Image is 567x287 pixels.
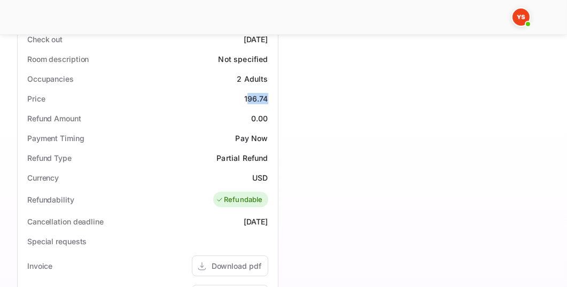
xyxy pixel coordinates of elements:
div: Special requests [27,236,87,247]
div: Payment Timing [27,133,84,144]
div: Refundable [216,195,263,205]
div: 0.00 [251,113,268,124]
div: 196.74 [244,93,268,104]
div: [DATE] [244,34,268,45]
img: Yandex Support [512,9,530,26]
div: Room description [27,53,89,65]
div: Check out [27,34,63,45]
div: 2 Adults [237,73,268,84]
div: Download pdf [212,260,261,272]
div: Pay Now [235,133,268,144]
div: Partial Refund [216,152,268,164]
div: Refund Amount [27,113,81,124]
div: Cancellation deadline [27,216,104,227]
div: [DATE] [244,216,268,227]
div: Refund Type [27,152,72,164]
div: Invoice [27,260,52,272]
div: Price [27,93,45,104]
div: Refundability [27,194,74,205]
div: Not specified [219,53,268,65]
div: Currency [27,172,59,183]
div: USD [252,172,268,183]
div: Occupancies [27,73,74,84]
